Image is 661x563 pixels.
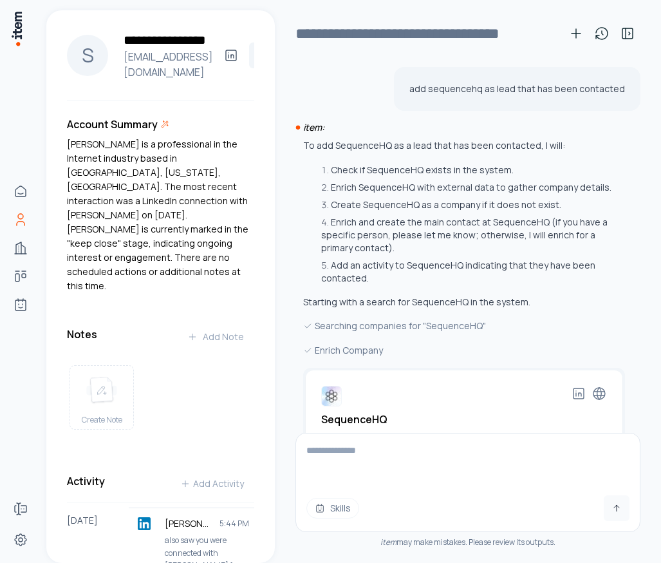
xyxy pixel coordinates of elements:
span: Create Note [82,415,122,425]
button: Toggle sidebar [615,21,640,46]
p: [PERSON_NAME] is a professional in the Internet industry based in [GEOGRAPHIC_DATA], [US_STATE], ... [67,137,254,293]
div: Add Note [187,330,244,343]
button: create noteCreate Note [70,365,134,430]
li: Add an activity to SequenceHQ indicating that they have been contacted. [318,259,625,285]
a: Settings [8,527,33,553]
li: Create SequenceHQ as a company if it does not exist. [318,198,625,211]
p: [STREET_ADDRESS] [448,432,523,443]
button: View history [589,21,615,46]
img: Item Brain Logo [10,10,23,47]
a: Agents [8,292,33,318]
h2: SequenceHQ [321,412,387,427]
button: New conversation [563,21,589,46]
h4: [EMAIL_ADDRESS][DOMAIN_NAME] [118,49,218,80]
a: Forms [8,496,33,522]
li: Check if SequenceHQ exists in the system. [318,164,625,177]
p: Starting with a search for SequenceHQ in the system. [303,296,625,309]
li: Enrich SequenceHQ with external data to gather company details. [318,181,625,194]
li: Enrich and create the main contact at SequenceHQ (if you have a specific person, please let me kn... [318,216,625,254]
div: Enrich Company [303,343,625,358]
button: Add Note [177,324,254,350]
div: S [67,35,108,76]
span: 5:44 PM [219,519,249,529]
button: Add Activity [170,471,254,497]
img: SequenceHQ [321,386,342,406]
h3: Notes [67,327,97,342]
p: add sequencehq as lead that has been contacted [409,82,625,95]
h3: Activity [67,473,105,489]
a: People [8,207,33,233]
p: 11-50 [414,432,433,443]
a: Deals [8,263,33,289]
p: Computer Software [331,432,399,443]
p: To add SequenceHQ as a lead that has been contacted, I will: [303,139,625,152]
p: [PERSON_NAME] sent a message to [PERSON_NAME] [165,517,209,530]
button: Send Email [249,43,333,68]
span: Skills [330,502,351,515]
h3: Account Summary [67,117,158,132]
button: Skills [306,498,359,519]
a: Companies [8,235,33,261]
i: item [380,537,396,548]
img: linkedin logo [138,517,151,530]
div: may make mistakes. Please review its outputs. [295,537,640,548]
button: Send message [604,495,629,521]
i: item: [303,121,324,133]
img: create note [86,376,117,405]
a: Home [8,178,33,204]
div: Searching companies for "SequenceHQ" [303,319,625,333]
